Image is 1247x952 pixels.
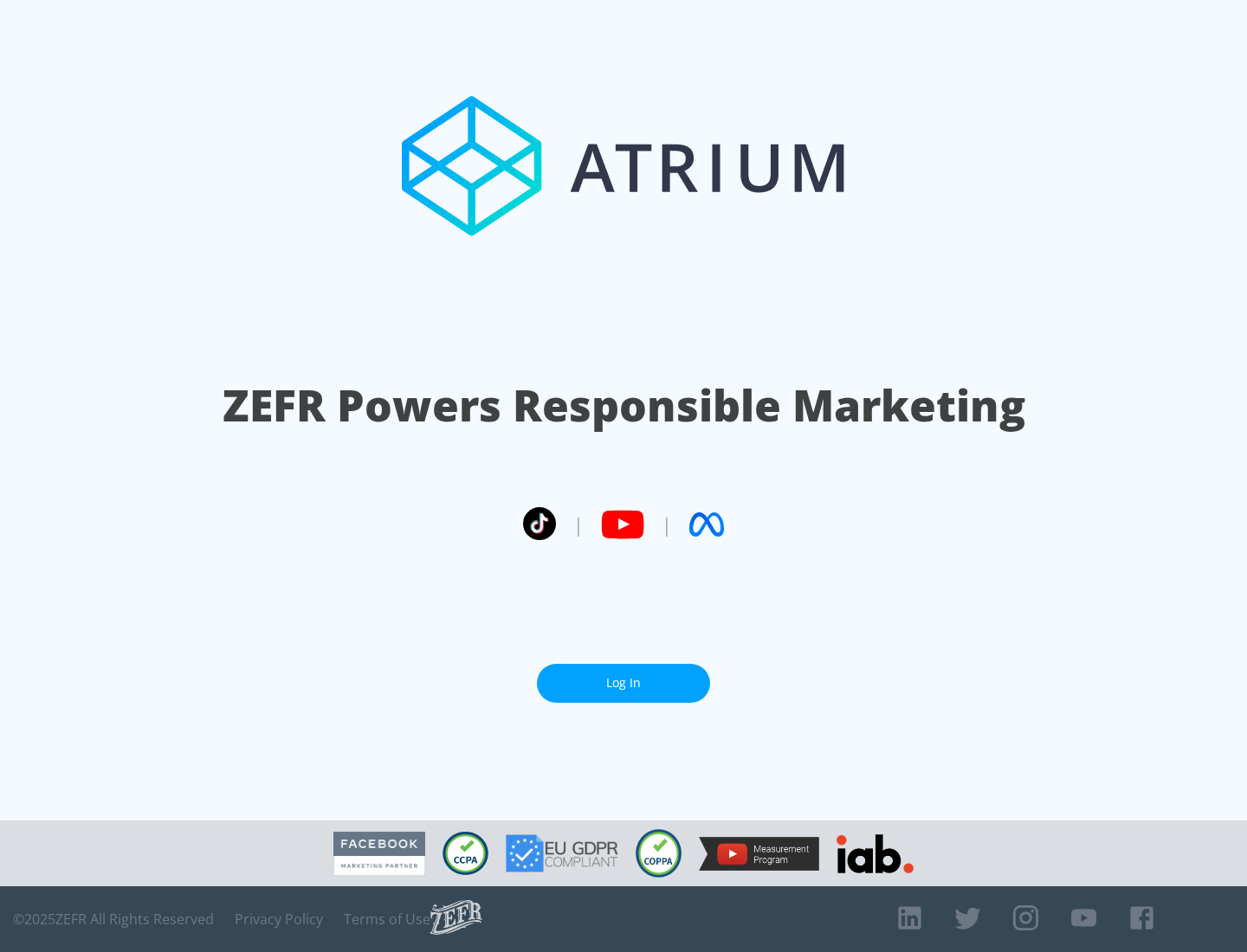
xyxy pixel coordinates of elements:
img: IAB [837,834,914,873]
a: Log In [537,664,710,703]
h1: ZEFR Powers Responsible Marketing [223,376,1025,435]
img: COPPA Compliant [636,829,682,878]
a: Terms of Use [344,910,430,928]
span: | [662,511,672,537]
img: GDPR Compliant [506,834,618,872]
span: © 2025 ZEFR All Rights Reserved [13,910,214,928]
a: Privacy Policy [235,910,323,928]
img: CCPA Compliant [443,832,488,875]
span: | [573,511,584,537]
img: YouTube Measurement Program [699,837,819,871]
img: Facebook Marketing Partner [333,832,425,876]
